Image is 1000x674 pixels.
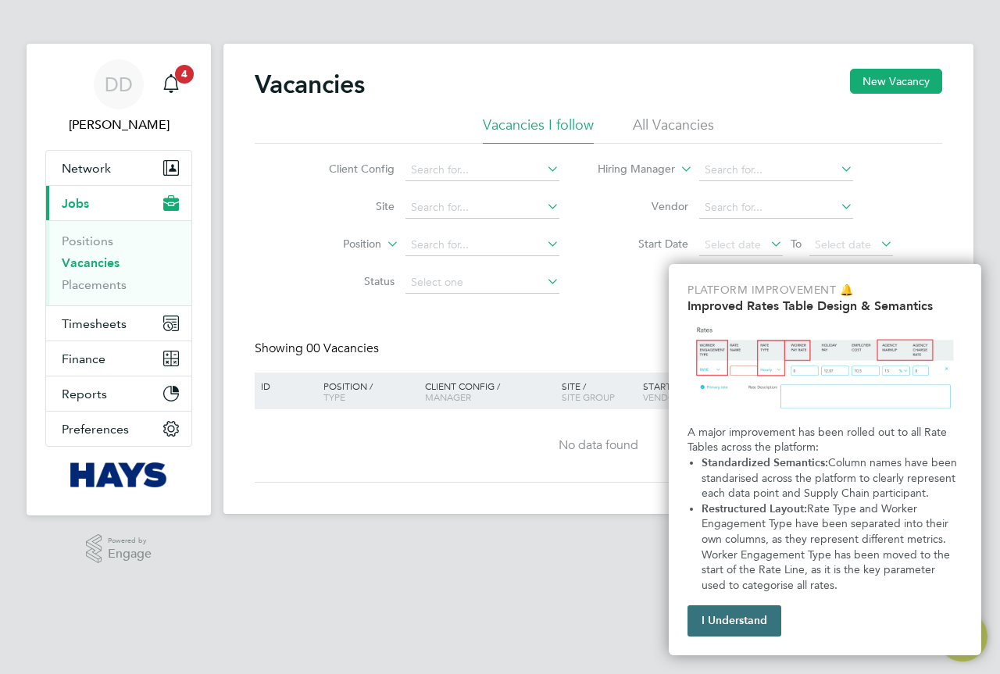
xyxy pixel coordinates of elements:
span: Daniel Douglas [45,116,192,134]
label: Start Date [598,237,688,251]
span: 00 Vacancies [306,341,379,356]
label: Site [305,199,395,213]
button: New Vacancy [850,69,942,94]
img: Updated Rates Table Design & Semantics [687,319,962,419]
span: Manager [425,390,471,403]
strong: Standardized Semantics: [702,456,828,469]
a: Go to account details [45,59,192,134]
span: Reports [62,387,107,401]
span: Select date [815,237,871,251]
span: Type [323,390,345,403]
span: Finance [62,351,105,366]
a: Placements [62,277,127,292]
div: Start / [639,373,748,412]
span: Vendors [643,390,687,403]
p: A major improvement has been rolled out to all Rate Tables across the platform: [687,425,962,455]
input: Search for... [405,234,559,256]
span: Timesheets [62,316,127,331]
button: I Understand [687,605,781,637]
span: Select date [705,237,761,251]
li: Vacancies I follow [483,116,594,144]
h2: Improved Rates Table Design & Semantics [687,298,962,313]
span: To [786,234,806,254]
span: Column names have been standarised across the platform to clearly represent each data point and S... [702,456,960,500]
input: Search for... [405,159,559,181]
strong: Restructured Layout: [702,502,807,515]
div: Improved Rate Table Semantics [669,264,981,655]
label: Client Config [305,162,395,176]
div: No data found [257,437,940,454]
p: Platform Improvement 🔔 [687,283,962,298]
a: Vacancies [62,255,120,270]
h2: Vacancies [255,69,365,100]
span: Powered by [108,534,152,547]
span: DD [105,74,133,95]
input: Search for... [699,159,853,181]
input: Search for... [405,197,559,219]
div: Client Config / [421,373,558,410]
span: Network [62,161,111,176]
label: Status [305,274,395,288]
div: ID [257,373,312,399]
div: Position / [312,373,421,410]
input: Search for... [699,197,853,219]
label: Position [291,237,381,252]
label: Hiring Manager [585,162,675,177]
span: Site Group [562,390,615,403]
div: Showing [255,341,382,357]
label: Vendor [598,199,688,213]
span: Preferences [62,422,129,437]
img: hays-logo-retina.png [70,462,168,487]
span: 4 [175,65,194,84]
div: Site / [558,373,640,410]
span: Engage [108,547,152,561]
a: Positions [62,234,113,248]
span: Rate Type and Worker Engagement Type have been separated into their own columns, as they represen... [702,502,953,592]
nav: Main navigation [27,44,211,515]
input: Select one [405,272,559,294]
span: Jobs [62,196,89,211]
li: All Vacancies [633,116,714,144]
a: Go to home page [45,462,192,487]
